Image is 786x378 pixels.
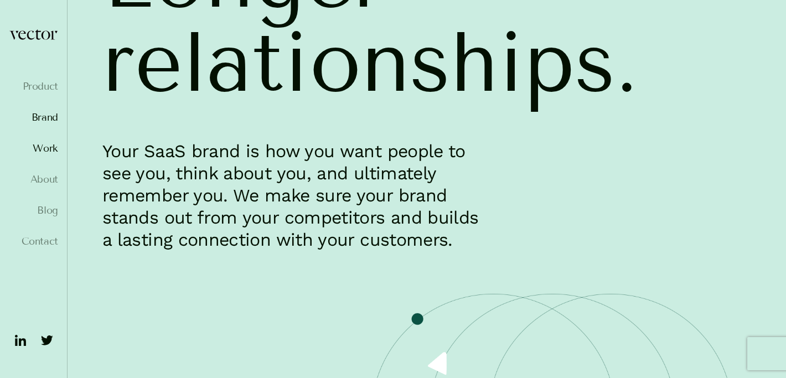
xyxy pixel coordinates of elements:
[9,81,58,92] a: Product
[9,205,58,216] a: Blog
[38,332,56,349] img: ico-twitter-fill
[102,20,638,105] span: relationships.
[9,143,58,154] a: Work
[9,112,58,123] a: Brand
[9,174,58,185] a: About
[9,236,58,247] a: Contact
[12,332,29,349] img: ico-linkedin
[102,140,484,251] p: Your SaaS brand is how you want people to see you, think about you, and ultimately remember you. ...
